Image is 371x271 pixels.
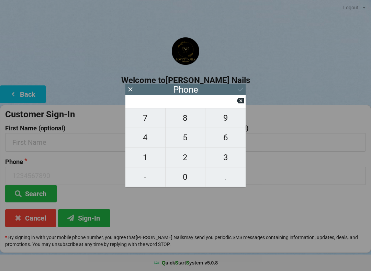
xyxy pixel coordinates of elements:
div: Phone [173,86,198,93]
span: 5 [166,130,205,145]
button: 5 [166,128,206,148]
span: 7 [125,111,165,125]
button: 0 [166,167,206,187]
button: 7 [125,108,166,128]
button: 6 [205,128,246,148]
span: 1 [125,150,165,165]
button: 3 [205,148,246,167]
button: 2 [166,148,206,167]
span: 2 [166,150,205,165]
button: 9 [205,108,246,128]
button: 4 [125,128,166,148]
span: 0 [166,170,205,184]
button: 8 [166,108,206,128]
button: 1 [125,148,166,167]
span: 4 [125,130,165,145]
span: 8 [166,111,205,125]
span: 9 [205,111,246,125]
span: 6 [205,130,246,145]
span: 3 [205,150,246,165]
